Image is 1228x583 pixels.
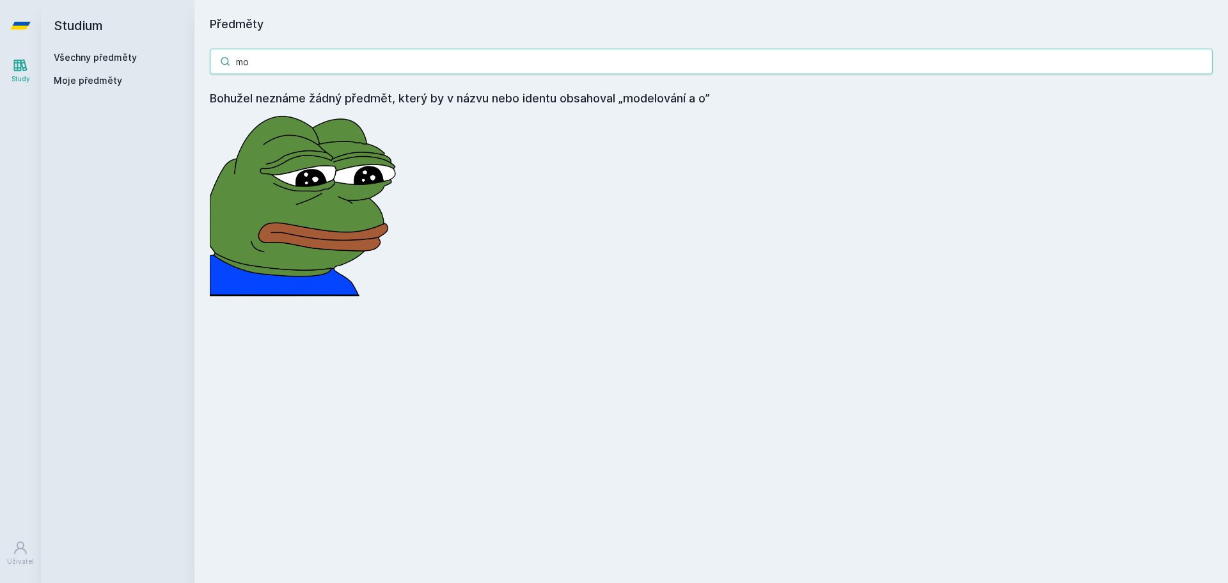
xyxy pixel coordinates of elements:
[7,557,34,566] div: Uživatel
[3,534,38,573] a: Uživatel
[54,74,122,87] span: Moje předměty
[210,108,402,296] img: error_picture.png
[12,74,30,84] div: Study
[210,15,1213,33] h1: Předměty
[3,51,38,90] a: Study
[210,49,1213,74] input: Název nebo ident předmětu…
[210,90,1213,108] h4: Bohužel neznáme žádný předmět, který by v názvu nebo identu obsahoval „modelování a o”
[54,52,137,63] a: Všechny předměty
